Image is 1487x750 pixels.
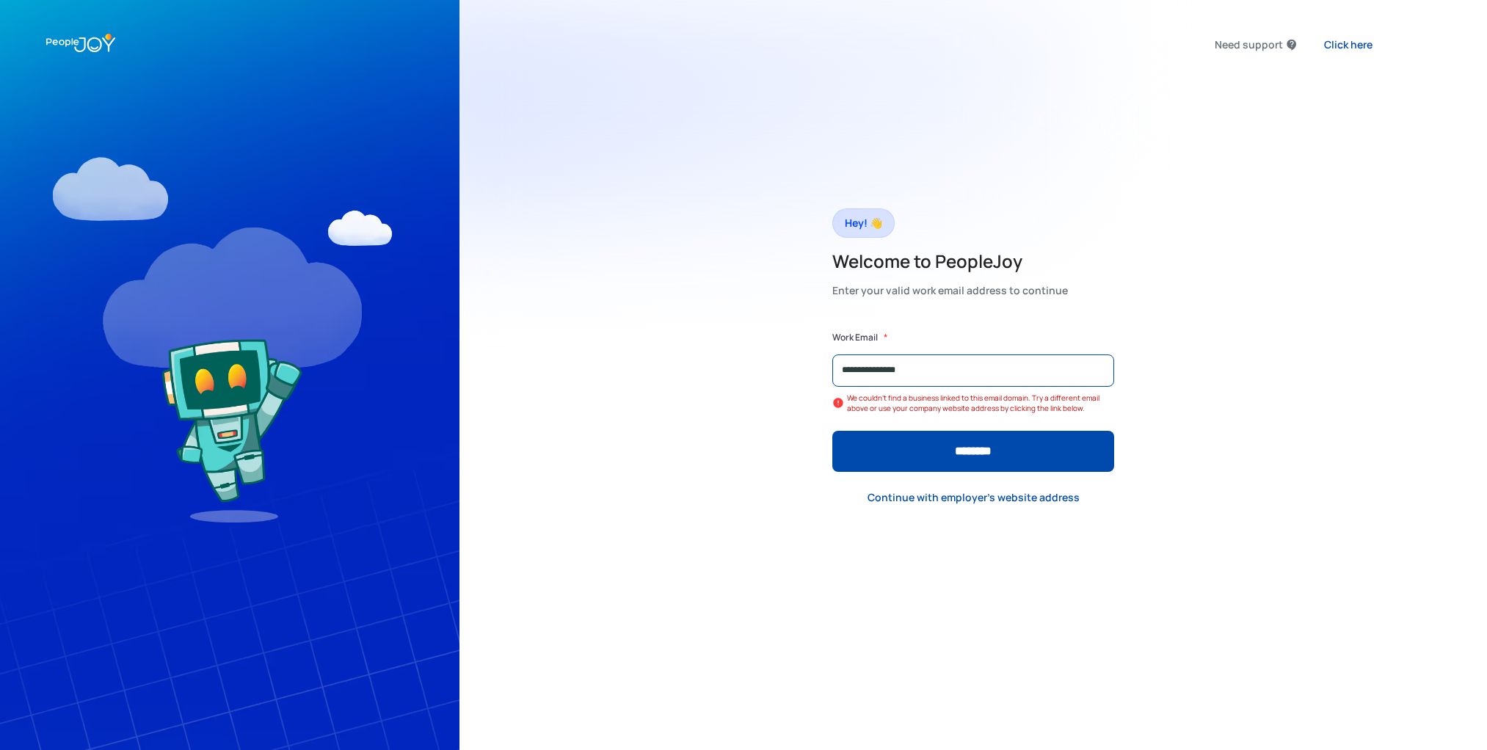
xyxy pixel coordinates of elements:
a: Click here [1312,30,1384,60]
form: Form [832,330,1114,472]
div: Enter your valid work email address to continue [832,280,1068,301]
div: We couldn't find a business linked to this email domain. Try a different email above or use your ... [847,393,1114,413]
label: Work Email [832,330,878,345]
div: Continue with employer's website address [868,490,1080,505]
div: Hey! 👋 [845,213,882,233]
div: Need support [1215,34,1283,55]
h2: Welcome to PeopleJoy [832,250,1068,273]
a: Continue with employer's website address [856,483,1091,513]
div: Click here [1324,37,1373,52]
